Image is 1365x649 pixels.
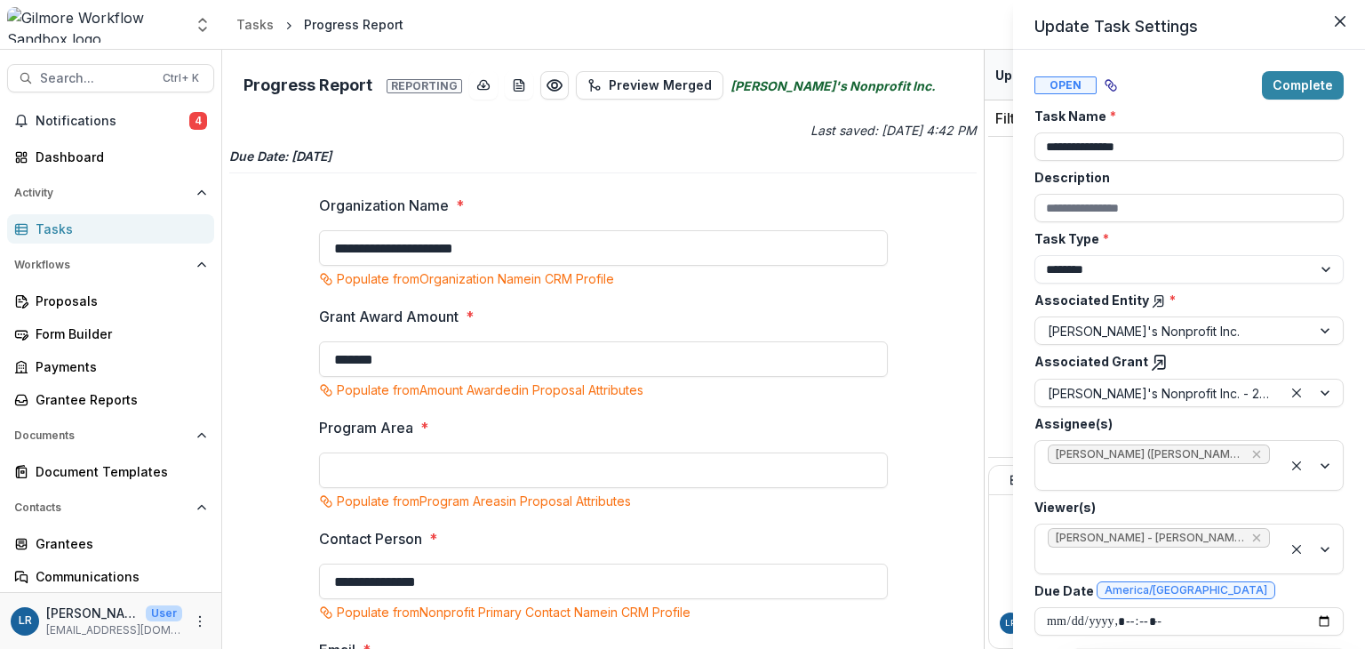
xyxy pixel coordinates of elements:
[1105,584,1267,597] span: America/[GEOGRAPHIC_DATA]
[1034,352,1333,372] label: Associated Grant
[1097,71,1125,100] button: View dependent tasks
[1286,539,1307,560] div: Clear selected options
[1286,455,1307,477] div: Clear selected options
[1034,291,1333,309] label: Associated Entity
[1286,382,1307,404] div: Clear selected options
[1034,107,1333,125] label: Task Name
[1326,7,1354,36] button: Close
[1034,498,1333,517] label: Viewer(s)
[1034,168,1333,187] label: Description
[1034,76,1097,94] span: Open
[1056,448,1244,461] span: [PERSON_NAME] ([PERSON_NAME][EMAIL_ADDRESS][DOMAIN_NAME])
[1056,532,1244,544] span: [PERSON_NAME] - [PERSON_NAME][EMAIL_ADDRESS][DOMAIN_NAME]
[1034,581,1333,600] label: Due Date
[1249,445,1264,463] div: Remove Fanny Applicant (fanny+applicant@trytemelio.com)
[1034,414,1333,433] label: Assignee(s)
[1262,71,1344,100] button: Complete
[1249,529,1264,547] div: Remove Fanny Pinoul - fanny@trytemelio.com
[1034,229,1333,248] label: Task Type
